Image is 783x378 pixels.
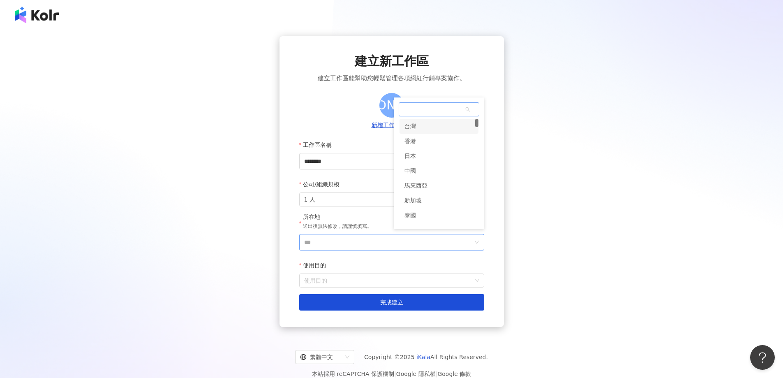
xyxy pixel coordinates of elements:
[394,371,396,377] span: |
[404,208,416,223] div: 泰國
[750,345,775,370] iframe: Help Scout Beacon - Open
[355,53,429,70] span: 建立新工作區
[299,137,338,153] label: 工作區名稱
[396,371,436,377] a: Google 隱私權
[300,350,342,364] div: 繁體中文
[364,352,488,362] span: Copyright © 2025 All Rights Reserved.
[436,371,438,377] span: |
[437,371,471,377] a: Google 條款
[304,193,479,206] span: 1 人
[400,178,478,193] div: 馬來西亞
[404,119,416,134] div: 台灣
[340,95,443,115] span: [PERSON_NAME]
[299,294,484,311] button: 完成建立
[404,193,422,208] div: 新加坡
[400,208,478,223] div: 泰國
[299,153,484,169] input: 工作區名稱
[303,223,372,231] p: 送出後無法修改，請謹慎填寫。
[416,354,430,360] a: iKala
[404,148,416,163] div: 日本
[400,134,478,148] div: 香港
[380,299,403,306] span: 完成建立
[299,257,332,274] label: 使用目的
[474,240,479,245] span: down
[299,176,346,192] label: 公司/組織規模
[369,121,414,130] button: 新增工作區標誌
[318,73,466,83] span: 建立工作區能幫助您輕鬆管理各項網紅行銷專案協作。
[15,7,59,23] img: logo
[404,163,416,178] div: 中國
[400,148,478,163] div: 日本
[400,163,478,178] div: 中國
[303,213,372,221] div: 所在地
[404,134,416,148] div: 香港
[404,178,427,193] div: 馬來西亞
[400,193,478,208] div: 新加坡
[400,119,478,134] div: 台灣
